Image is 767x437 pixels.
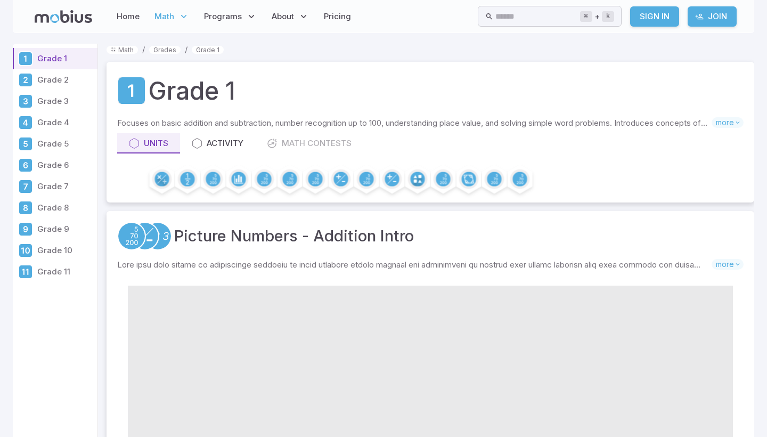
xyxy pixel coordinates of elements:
[107,46,138,54] a: Math
[13,261,97,282] a: Grade 11
[13,155,97,176] a: Grade 6
[18,222,33,237] div: Grade 9
[580,10,614,23] div: +
[37,202,93,214] p: Grade 8
[18,179,33,194] div: Grade 7
[321,4,354,29] a: Pricing
[13,218,97,240] a: Grade 9
[37,53,93,64] p: Grade 1
[630,6,679,27] a: Sign In
[148,72,235,109] h1: Grade 1
[37,138,93,150] p: Grade 5
[18,200,33,215] div: Grade 8
[154,11,174,22] span: Math
[117,76,146,105] a: Grade 1
[129,137,168,149] div: Units
[142,44,145,55] li: /
[18,264,33,279] div: Grade 11
[272,11,294,22] span: About
[37,181,93,192] p: Grade 7
[192,46,224,54] a: Grade 1
[688,6,737,27] a: Join
[13,197,97,218] a: Grade 8
[37,117,93,128] p: Grade 4
[117,222,146,250] a: Place Value
[580,11,592,22] kbd: ⌘
[37,95,93,107] p: Grade 3
[18,72,33,87] div: Grade 2
[117,117,712,129] p: Focuses on basic addition and subtraction, number recognition up to 100, understanding place valu...
[18,136,33,151] div: Grade 5
[18,243,33,258] div: Grade 10
[174,224,414,248] a: Picture Numbers - Addition Intro
[18,158,33,173] div: Grade 6
[602,11,614,22] kbd: k
[13,112,97,133] a: Grade 4
[18,94,33,109] div: Grade 3
[192,137,243,149] div: Activity
[37,74,93,86] p: Grade 2
[37,266,93,278] p: Grade 11
[13,48,97,69] a: Grade 1
[13,240,97,261] a: Grade 10
[13,91,97,112] a: Grade 3
[37,159,93,171] p: Grade 6
[117,259,712,271] p: Lore ipsu dolo sitame co adipiscinge seddoeiu te incid utlabore etdolo magnaal eni adminimveni qu...
[185,44,187,55] li: /
[130,222,159,250] a: Addition and Subtraction
[13,69,97,91] a: Grade 2
[204,11,242,22] span: Programs
[18,51,33,66] div: Grade 1
[13,133,97,155] a: Grade 5
[149,46,181,54] a: Grades
[143,222,172,250] a: Numeracy
[113,4,143,29] a: Home
[37,223,93,235] p: Grade 9
[13,176,97,197] a: Grade 7
[18,115,33,130] div: Grade 4
[107,44,754,55] nav: breadcrumb
[37,245,93,256] p: Grade 10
